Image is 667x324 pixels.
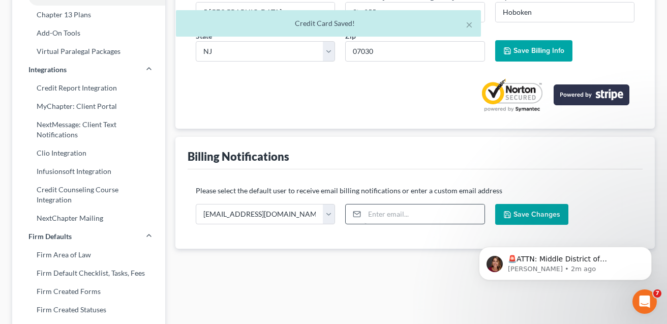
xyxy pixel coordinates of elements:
[466,18,473,31] button: ×
[365,204,484,224] input: Enter email...
[12,264,165,282] a: Firm Default Checklist, Tasks, Fees
[632,289,657,314] iframe: Intercom live chat
[496,3,634,22] input: Enter city
[12,246,165,264] a: Firm Area of Law
[12,97,165,115] a: MyChapter: Client Portal
[12,209,165,227] a: NextChapter Mailing
[554,84,629,105] img: stripe-logo-2a7f7e6ca78b8645494d24e0ce0d7884cb2b23f96b22fa3b73b5b9e177486001.png
[345,41,484,62] input: XXXXX
[12,79,165,97] a: Credit Report Integration
[495,204,568,225] button: Save Changes
[513,210,560,219] span: Save Changes
[184,18,473,28] div: Credit Card Saved!
[12,115,165,144] a: NextMessage: Client Text Notifications
[28,231,72,242] span: Firm Defaults
[346,3,484,22] input: --
[12,282,165,301] a: Firm Created Forms
[12,6,165,24] a: Chapter 13 Plans
[495,40,572,62] button: Save Billing Info
[12,301,165,319] a: Firm Created Statuses
[12,162,165,181] a: Infusionsoft Integration
[12,181,165,209] a: Credit Counseling Course Integration
[196,3,335,22] input: Enter street address
[478,78,545,112] img: Powered by Symantec
[653,289,661,298] span: 7
[28,65,67,75] span: Integrations
[464,225,667,297] iframe: Intercom notifications message
[188,149,289,164] div: Billing Notifications
[12,144,165,162] a: Clio Integration
[513,46,564,55] span: Save Billing Info
[12,227,165,246] a: Firm Defaults
[12,61,165,79] a: Integrations
[196,186,634,196] p: Please select the default user to receive email billing notifications or enter a custom email add...
[478,78,545,112] a: Norton Secured privacy certification
[12,42,165,61] a: Virtual Paralegal Packages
